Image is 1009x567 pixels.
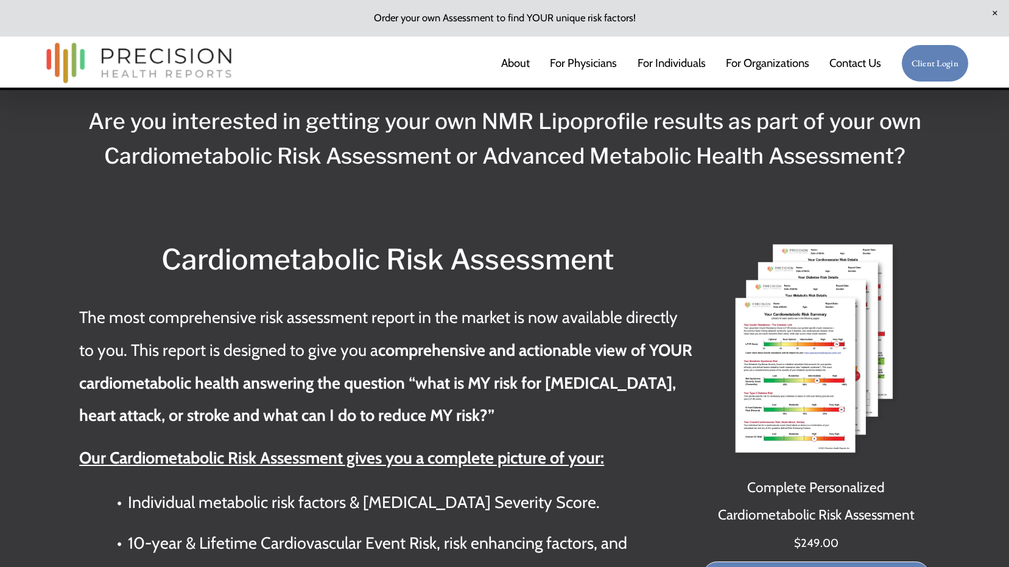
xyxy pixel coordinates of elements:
a: For Physicians [550,50,617,75]
h2: Cardiometabolic Risk Assessment [79,237,696,282]
img: Precision Health Reports [40,37,237,89]
h3: Are you interested in getting your own NMR Lipoprofile results as part of your own Cardiometaboli... [79,104,930,174]
img: Complete Personalized Cardiometabolic Risk Assessment [703,237,930,464]
p: The most comprehensive risk assessment report in the market is now available directly to you. Thi... [79,301,696,433]
div: $249.00 [703,532,930,554]
a: Contact Us [829,50,881,75]
iframe: Chat Widget [790,411,1009,567]
a: Complete Personalized Cardiometabolic Risk Assessment [703,474,930,529]
span: For Organizations [726,52,809,74]
p: Individual metabolic risk factors & [MEDICAL_DATA] Severity Score. [128,486,696,519]
a: For Individuals [638,50,706,75]
a: folder dropdown [726,50,809,75]
strong: comprehensive and actionable view of YOUR cardiometabolic health answering the question “what is ... [79,340,696,426]
a: Client Login [901,44,969,83]
strong: Our Cardiometabolic Risk Assessment gives you a complete picture of your: [79,448,604,468]
a: About [501,50,530,75]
